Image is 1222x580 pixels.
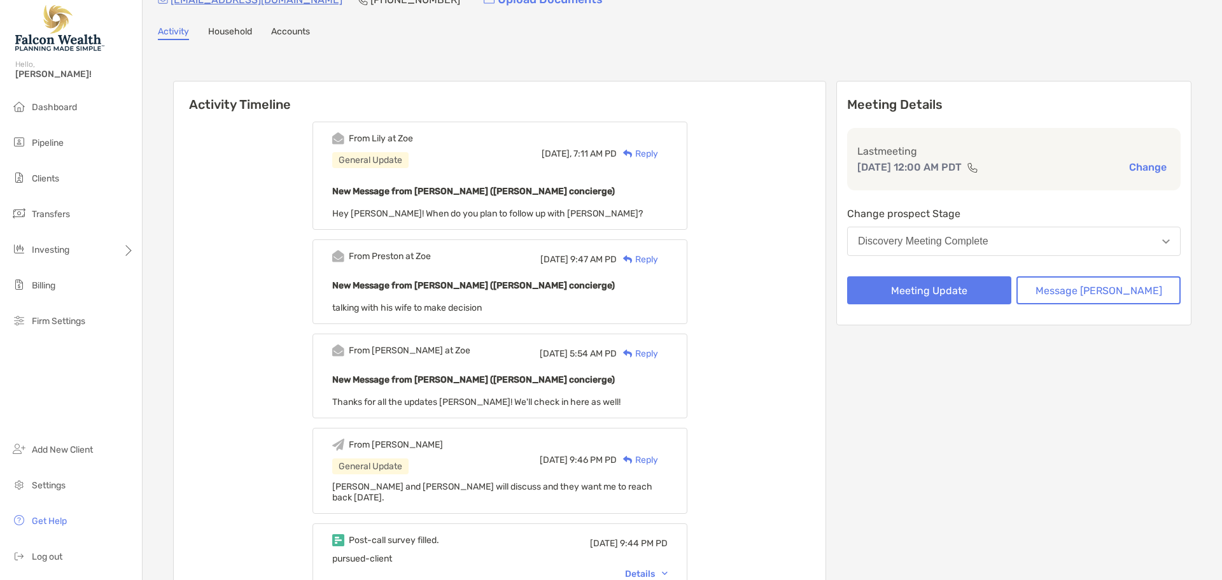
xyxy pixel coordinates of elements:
[617,147,658,160] div: Reply
[349,345,470,356] div: From [PERSON_NAME] at Zoe
[11,313,27,328] img: firm-settings icon
[623,456,633,464] img: Reply icon
[271,26,310,40] a: Accounts
[332,302,482,313] span: talking with his wife to make decision
[542,148,572,159] span: [DATE],
[617,347,658,360] div: Reply
[570,348,617,359] span: 5:54 AM PD
[32,316,85,327] span: Firm Settings
[570,455,617,465] span: 9:46 PM PD
[11,170,27,185] img: clients icon
[857,159,962,175] p: [DATE] 12:00 AM PDT
[349,133,413,144] div: From Lily at Zoe
[623,255,633,264] img: Reply icon
[208,26,252,40] a: Household
[15,69,134,80] span: [PERSON_NAME]!
[332,458,409,474] div: General Update
[158,26,189,40] a: Activity
[11,206,27,221] img: transfers icon
[1125,160,1170,174] button: Change
[11,548,27,563] img: logout icon
[540,254,568,265] span: [DATE]
[540,348,568,359] span: [DATE]
[32,280,55,291] span: Billing
[349,439,443,450] div: From [PERSON_NAME]
[32,102,77,113] span: Dashboard
[847,227,1181,256] button: Discovery Meeting Complete
[32,173,59,184] span: Clients
[662,572,668,576] img: Chevron icon
[857,143,1170,159] p: Last meeting
[32,209,70,220] span: Transfers
[570,254,617,265] span: 9:47 AM PD
[625,569,668,579] div: Details
[332,481,652,503] span: [PERSON_NAME] and [PERSON_NAME] will discuss and they want me to reach back [DATE].
[11,99,27,114] img: dashboard icon
[1016,276,1181,304] button: Message [PERSON_NAME]
[11,441,27,456] img: add_new_client icon
[573,148,617,159] span: 7:11 AM PD
[617,453,658,467] div: Reply
[332,553,392,564] span: pursued-client
[32,480,66,491] span: Settings
[332,439,344,451] img: Event icon
[32,138,64,148] span: Pipeline
[11,134,27,150] img: pipeline icon
[332,374,615,385] b: New Message from [PERSON_NAME] ([PERSON_NAME] concierge)
[32,551,62,562] span: Log out
[590,538,618,549] span: [DATE]
[32,444,93,455] span: Add New Client
[32,244,69,255] span: Investing
[332,280,615,291] b: New Message from [PERSON_NAME] ([PERSON_NAME] concierge)
[332,152,409,168] div: General Update
[1162,239,1170,244] img: Open dropdown arrow
[332,132,344,145] img: Event icon
[858,236,988,247] div: Discovery Meeting Complete
[11,241,27,257] img: investing icon
[623,350,633,358] img: Reply icon
[332,534,344,546] img: Event icon
[540,455,568,465] span: [DATE]
[332,208,643,219] span: Hey [PERSON_NAME]! When do you plan to follow up with [PERSON_NAME]?
[332,186,615,197] b: New Message from [PERSON_NAME] ([PERSON_NAME] concierge)
[617,253,658,266] div: Reply
[11,477,27,492] img: settings icon
[11,513,27,528] img: get-help icon
[967,162,978,173] img: communication type
[32,516,67,527] span: Get Help
[847,97,1181,113] p: Meeting Details
[349,535,439,546] div: Post-call survey filled.
[847,206,1181,222] p: Change prospect Stage
[349,251,431,262] div: From Preston at Zoe
[11,277,27,292] img: billing icon
[332,250,344,262] img: Event icon
[623,150,633,158] img: Reply icon
[332,344,344,357] img: Event icon
[847,276,1011,304] button: Meeting Update
[332,397,621,407] span: Thanks for all the updates [PERSON_NAME]! We'll check in here as well!
[620,538,668,549] span: 9:44 PM PD
[174,81,825,112] h6: Activity Timeline
[15,5,104,51] img: Falcon Wealth Planning Logo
